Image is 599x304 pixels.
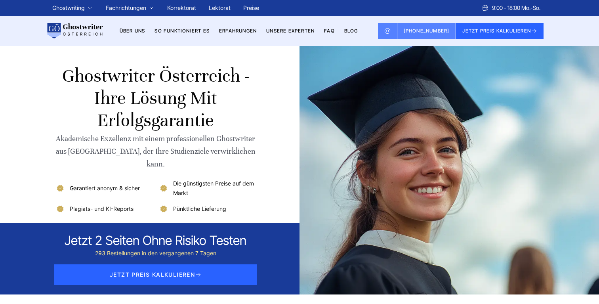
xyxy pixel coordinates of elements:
[106,3,146,13] a: Fachrichtungen
[492,3,540,13] span: 9:00 - 18:00 Mo.-So.
[159,204,256,214] li: Pünktliche Lieferung
[266,28,315,34] a: Unsere Experten
[120,28,145,34] a: Über uns
[243,4,259,11] a: Preise
[65,249,246,258] div: 293 Bestellungen in den vergangenen 7 Tagen
[167,4,196,11] a: Korrektorat
[159,179,256,198] li: Die günstigsten Preise auf dem Markt
[209,4,231,11] a: Lektorat
[55,184,65,193] img: Garantiert anonym & sicher
[46,23,103,39] img: logo wirschreiben
[54,264,257,285] span: JETZT PREIS KALKULIEREN
[397,23,456,39] a: [PHONE_NUMBER]
[55,132,256,170] div: Akademische Exzellenz mit einem professionellen Ghostwriter aus [GEOGRAPHIC_DATA], der Ihre Studi...
[159,204,168,214] img: Pünktliche Lieferung
[155,28,210,34] a: So funktioniert es
[404,28,450,34] span: [PHONE_NUMBER]
[324,28,335,34] a: FAQ
[482,5,489,11] img: Schedule
[456,23,544,39] button: JETZT PREIS KALKULIEREN
[55,65,256,132] h1: Ghostwriter Österreich - Ihre Lösung mit Erfolgsgarantie
[219,28,257,34] a: Erfahrungen
[384,28,391,34] img: Email
[65,233,246,249] div: Jetzt 2 seiten ohne risiko testen
[55,179,153,198] li: Garantiert anonym & sicher
[55,204,153,214] li: Plagiats- und KI-Reports
[159,184,168,193] img: Die günstigsten Preise auf dem Markt
[344,28,358,34] a: BLOG
[55,204,65,214] img: Plagiats- und KI-Reports
[52,3,85,13] a: Ghostwriting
